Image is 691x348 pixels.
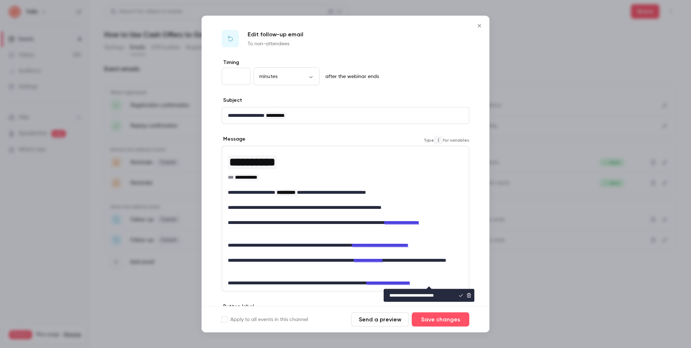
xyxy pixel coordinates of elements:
[222,59,469,66] label: Timing
[248,30,303,39] p: Edit follow-up email
[424,136,469,144] span: Type for variables
[222,303,254,310] label: Button label
[351,312,409,327] button: Send a preview
[253,73,320,80] div: minutes
[222,136,245,143] label: Message
[322,73,379,80] p: after the webinar ends
[472,19,487,33] button: Close
[222,316,308,323] label: Apply to all events in this channel
[434,136,443,144] code: {
[412,312,469,327] button: Save changes
[222,146,469,291] div: editor
[248,40,303,47] p: To non-attendees
[222,107,469,124] div: editor
[222,97,242,104] label: Subject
